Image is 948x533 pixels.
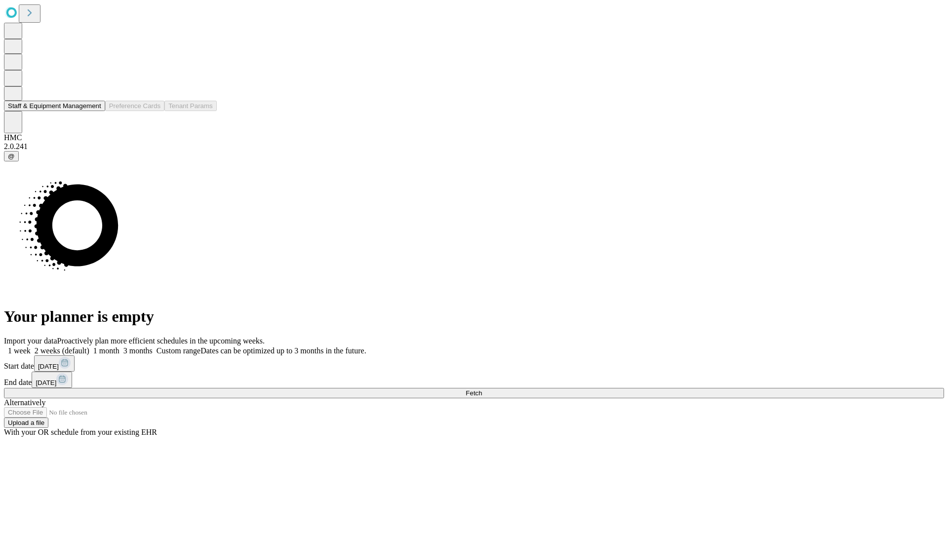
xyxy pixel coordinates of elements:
span: [DATE] [38,363,59,370]
h1: Your planner is empty [4,307,944,326]
span: Proactively plan more efficient schedules in the upcoming weeks. [57,337,265,345]
span: 2 weeks (default) [35,346,89,355]
button: Preference Cards [105,101,164,111]
div: Start date [4,355,944,372]
button: Fetch [4,388,944,398]
span: With your OR schedule from your existing EHR [4,428,157,436]
button: @ [4,151,19,161]
button: Tenant Params [164,101,217,111]
span: 1 month [93,346,119,355]
span: Custom range [157,346,200,355]
button: Staff & Equipment Management [4,101,105,111]
span: Alternatively [4,398,45,407]
button: [DATE] [34,355,75,372]
span: 1 week [8,346,31,355]
span: Fetch [466,389,482,397]
div: 2.0.241 [4,142,944,151]
span: 3 months [123,346,153,355]
span: @ [8,152,15,160]
button: Upload a file [4,418,48,428]
span: Dates can be optimized up to 3 months in the future. [200,346,366,355]
button: [DATE] [32,372,72,388]
div: HMC [4,133,944,142]
span: [DATE] [36,379,56,386]
span: Import your data [4,337,57,345]
div: End date [4,372,944,388]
